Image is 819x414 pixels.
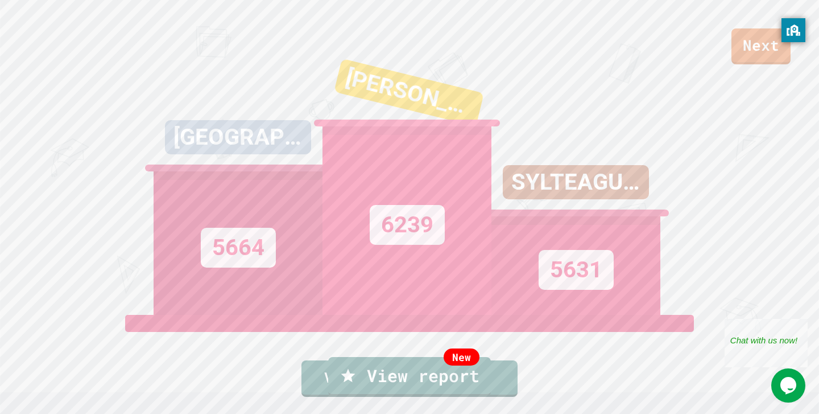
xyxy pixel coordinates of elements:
[328,357,491,396] a: View report
[771,368,808,403] iframe: chat widget
[731,28,791,64] a: Next
[201,228,276,268] div: 5664
[725,319,808,367] iframe: chat widget
[165,120,311,154] div: [GEOGRAPHIC_DATA]
[334,59,484,126] div: [PERSON_NAME]
[781,18,805,42] button: privacy banner
[503,165,649,199] div: SYLTEAGURK
[444,349,479,366] div: New
[539,250,614,290] div: 5631
[370,205,445,245] div: 6239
